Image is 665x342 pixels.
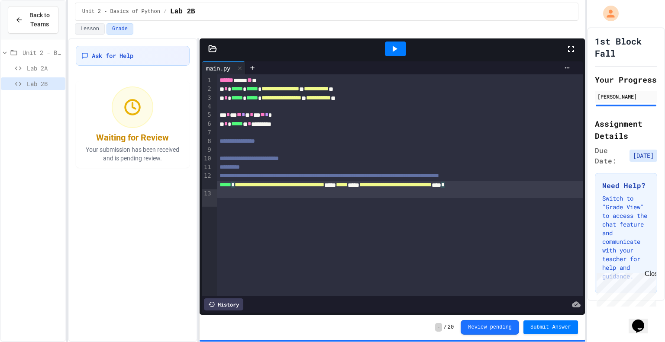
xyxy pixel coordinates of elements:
[523,320,578,334] button: Submit Answer
[202,137,213,146] div: 8
[629,150,657,162] span: [DATE]
[96,131,169,144] div: Waiting for Review
[3,3,60,55] div: Chat with us now!Close
[593,270,656,307] iframe: chat widget
[530,324,571,331] span: Submit Answer
[92,51,133,60] span: Ask for Help
[170,6,195,17] span: Lab 2B
[602,194,650,281] p: Switch to "Grade View" to access the chat feature and communicate with your teacher for help and ...
[202,163,213,172] div: 11
[204,298,243,310] div: History
[202,76,213,85] div: 1
[202,154,213,163] div: 10
[202,85,213,93] div: 2
[594,3,621,23] div: My Account
[202,189,213,207] div: 13
[202,172,213,189] div: 12
[202,111,213,119] div: 5
[107,23,133,35] button: Grade
[82,8,160,15] span: Unit 2 - Basics of Python
[629,307,656,333] iframe: chat widget
[81,145,184,163] p: Your submission has been received and is pending review.
[202,146,213,154] div: 9
[444,324,447,331] span: /
[202,128,213,137] div: 7
[202,61,245,74] div: main.py
[164,8,167,15] span: /
[597,93,655,100] div: [PERSON_NAME]
[461,320,519,335] button: Review pending
[202,64,235,73] div: main.py
[8,6,58,34] button: Back to Teams
[23,48,62,57] span: Unit 2 - Basics of Python
[27,64,62,73] span: Lab 2A
[595,35,657,59] h1: 1st Block Fall
[202,120,213,128] div: 6
[202,94,213,102] div: 3
[202,102,213,111] div: 4
[27,79,62,88] span: Lab 2B
[595,118,657,142] h2: Assignment Details
[595,74,657,86] h2: Your Progress
[28,11,51,29] span: Back to Teams
[75,23,105,35] button: Lesson
[448,324,454,331] span: 20
[595,145,626,166] span: Due Date:
[602,180,650,191] h3: Need Help?
[435,323,442,332] span: -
